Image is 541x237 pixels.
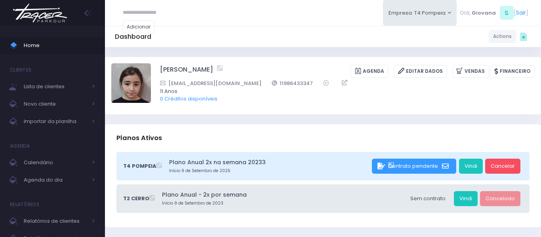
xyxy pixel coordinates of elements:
a: Vindi [454,191,478,206]
small: Início 9 de Setembro de 2025 [169,168,370,174]
a: Plano Anual - 2x por semana [162,191,402,199]
span: 11 Anos [160,87,524,95]
a: Financeiro [490,65,535,78]
span: Contrato pendente [388,162,438,170]
a: [EMAIL_ADDRESS][DOMAIN_NAME] [160,79,261,87]
div: Sem contrato [405,191,451,206]
h4: Clientes [10,62,31,78]
div: Quick actions [516,29,531,44]
small: Início 9 de Setembro de 2023 [162,200,402,207]
span: Importar da planilha [24,116,87,127]
img: Sarah Fernandes da Silva [111,63,151,103]
h5: Dashboard [115,33,151,41]
a: Editar Dados [394,65,447,78]
span: Calendário [24,157,87,168]
span: Lista de clientes [24,82,87,92]
span: Agenda do dia [24,175,87,185]
a: Vindi [459,159,483,174]
a: Adicionar [123,20,155,33]
a: Sair [516,9,526,17]
a: Agenda [351,65,389,78]
span: T2 Cerro [123,195,149,203]
span: Olá, [460,9,471,17]
span: Home [24,40,95,51]
span: T4 Pompeia [123,162,156,170]
a: Vendas [452,65,489,78]
span: Giovana [472,9,496,17]
a: Cancelar [485,159,520,174]
span: Relatórios de clientes [24,216,87,226]
div: [ ] [457,4,531,22]
a: Actions [489,30,516,43]
span: S [500,6,514,20]
h3: Planos Ativos [116,127,162,149]
h4: Agenda [10,138,30,154]
span: Novo cliente [24,99,87,109]
a: 11986433347 [272,79,313,87]
a: [PERSON_NAME] [160,65,213,78]
h4: Relatórios [10,197,39,212]
a: 0 Créditos disponíveis [160,95,217,102]
a: Plano Anual 2x na semana 20233 [169,158,370,167]
label: Alterar foto de perfil [111,63,151,105]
